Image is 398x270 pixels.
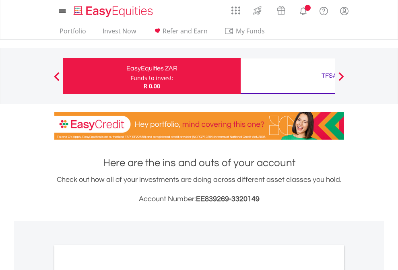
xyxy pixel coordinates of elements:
div: EasyEquities ZAR [68,63,236,74]
a: My Profile [334,2,355,20]
span: EE839269-3320149 [196,195,260,203]
div: Check out how all of your investments are doing across different asset classes you hold. [54,174,344,205]
span: My Funds [224,26,277,36]
a: Vouchers [269,2,293,17]
a: Invest Now [99,27,139,39]
img: vouchers-v2.svg [274,4,288,17]
a: AppsGrid [226,2,245,15]
a: Notifications [293,2,313,18]
a: Home page [70,2,156,18]
img: EasyEquities_Logo.png [72,5,156,18]
button: Next [333,76,349,84]
a: Portfolio [56,27,89,39]
div: Funds to invest: [131,74,173,82]
a: FAQ's and Support [313,2,334,18]
h1: Here are the ins and outs of your account [54,156,344,170]
span: R 0.00 [144,82,160,90]
img: thrive-v2.svg [251,4,264,17]
a: Refer and Earn [149,27,211,39]
img: grid-menu-icon.svg [231,6,240,15]
h3: Account Number: [54,194,344,205]
img: EasyCredit Promotion Banner [54,112,344,140]
button: Previous [49,76,65,84]
span: Refer and Earn [163,27,208,35]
